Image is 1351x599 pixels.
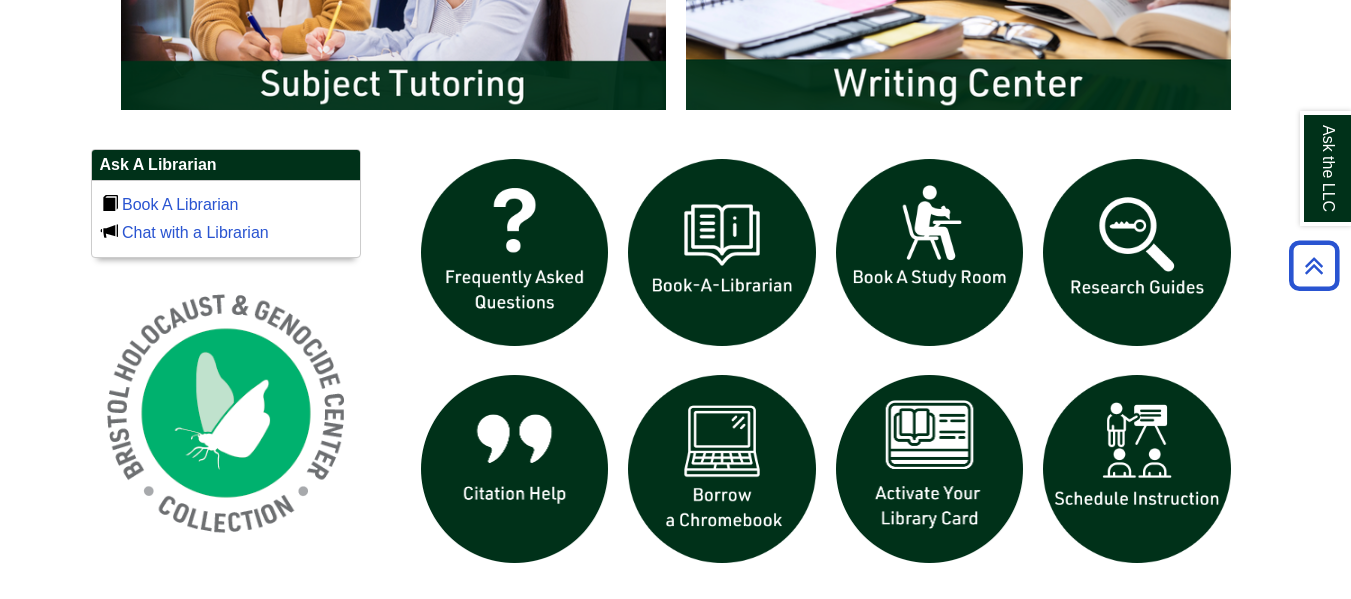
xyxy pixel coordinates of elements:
[411,365,619,573] img: citation help icon links to citation help guide page
[826,149,1034,357] img: book a study room icon links to book a study room web page
[91,278,361,548] img: Holocaust and Genocide Collection
[122,196,239,213] a: Book A Librarian
[618,365,826,573] img: Borrow a chromebook icon links to the borrow a chromebook web page
[826,365,1034,573] img: activate Library Card icon links to form to activate student ID into library card
[1033,365,1241,573] img: For faculty. Schedule Library Instruction icon links to form.
[411,149,1241,582] div: slideshow
[618,149,826,357] img: Book a Librarian icon links to book a librarian web page
[1033,149,1241,357] img: Research Guides icon links to research guides web page
[92,150,360,181] h2: Ask A Librarian
[1282,252,1346,279] a: Back to Top
[411,149,619,357] img: frequently asked questions
[122,224,269,241] a: Chat with a Librarian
